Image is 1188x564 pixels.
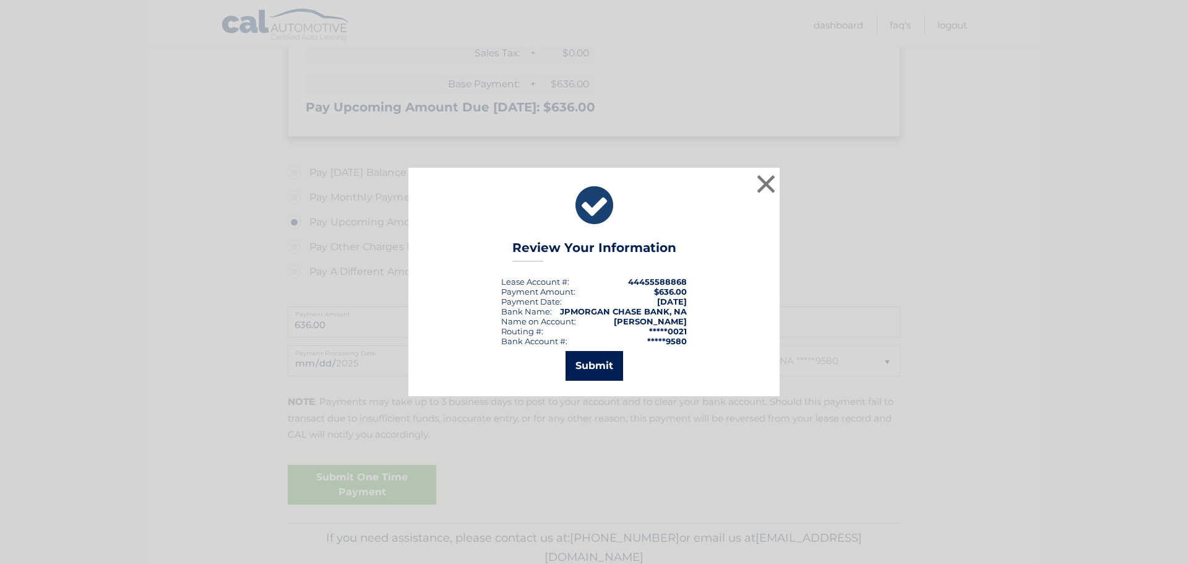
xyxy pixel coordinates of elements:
[566,351,623,381] button: Submit
[560,306,687,316] strong: JPMORGAN CHASE BANK, NA
[657,297,687,306] span: [DATE]
[501,297,560,306] span: Payment Date
[501,326,543,336] div: Routing #:
[654,287,687,297] span: $636.00
[501,306,552,316] div: Bank Name:
[501,287,575,297] div: Payment Amount:
[501,297,562,306] div: :
[501,277,569,287] div: Lease Account #:
[501,316,576,326] div: Name on Account:
[614,316,687,326] strong: [PERSON_NAME]
[628,277,687,287] strong: 44455588868
[512,240,676,262] h3: Review Your Information
[501,336,567,346] div: Bank Account #:
[754,171,778,196] button: ×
